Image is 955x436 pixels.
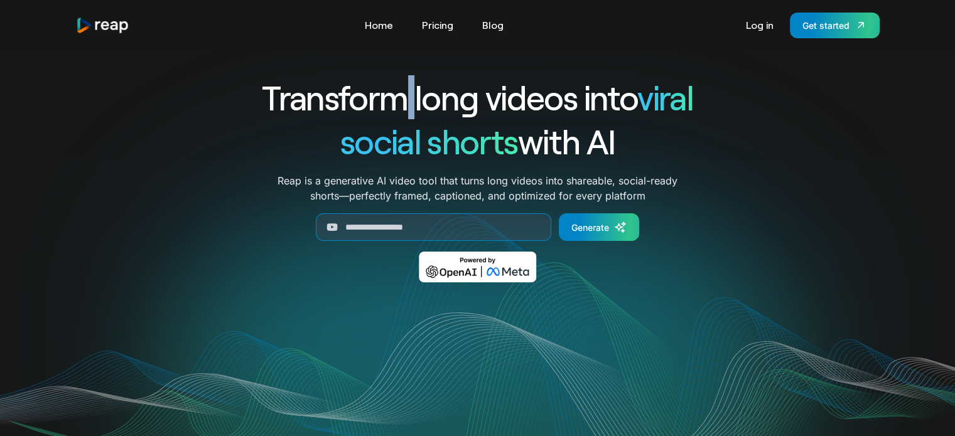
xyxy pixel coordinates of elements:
h1: Transform long videos into [217,75,739,119]
img: Powered by OpenAI & Meta [419,252,536,282]
span: viral [637,77,693,117]
img: reap logo [76,17,130,34]
a: Log in [740,15,780,35]
h1: with AI [217,119,739,163]
a: Pricing [416,15,460,35]
form: Generate Form [217,213,739,241]
a: Blog [476,15,510,35]
a: Generate [559,213,639,241]
div: Get started [802,19,850,32]
a: Get started [790,13,880,38]
div: Generate [571,221,609,234]
p: Reap is a generative AI video tool that turns long videos into shareable, social-ready shorts—per... [278,173,677,203]
a: home [76,17,130,34]
a: Home [359,15,399,35]
span: social shorts [340,120,518,161]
